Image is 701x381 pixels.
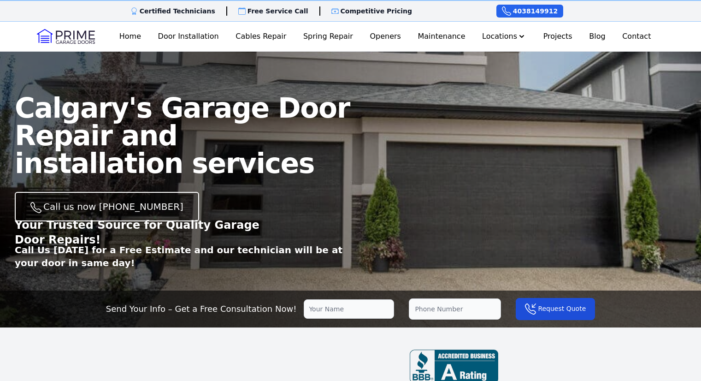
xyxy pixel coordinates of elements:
[140,6,215,16] p: Certified Technicians
[366,27,405,46] a: Openers
[37,29,95,44] img: Logo
[15,192,199,221] a: Call us now [PHONE_NUMBER]
[478,27,530,46] button: Locations
[15,218,280,247] p: Your Trusted Source for Quality Garage Door Repairs!
[516,298,595,320] button: Request Quote
[414,27,469,46] a: Maintenance
[232,27,290,46] a: Cables Repair
[304,299,394,319] input: Your Name
[15,92,350,179] span: Calgary's Garage Door Repair and installation services
[540,27,576,46] a: Projects
[341,6,412,16] p: Competitive Pricing
[15,244,351,269] p: Call Us [DATE] for a Free Estimate and our technician will be at your door in same day!
[154,27,223,46] a: Door Installation
[585,27,609,46] a: Blog
[116,27,145,46] a: Home
[409,298,501,320] input: Phone Number
[619,27,654,46] a: Contact
[300,27,357,46] a: Spring Repair
[247,6,308,16] p: Free Service Call
[496,5,563,18] a: 4038149912
[106,303,297,316] p: Send Your Info – Get a Free Consultation Now!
